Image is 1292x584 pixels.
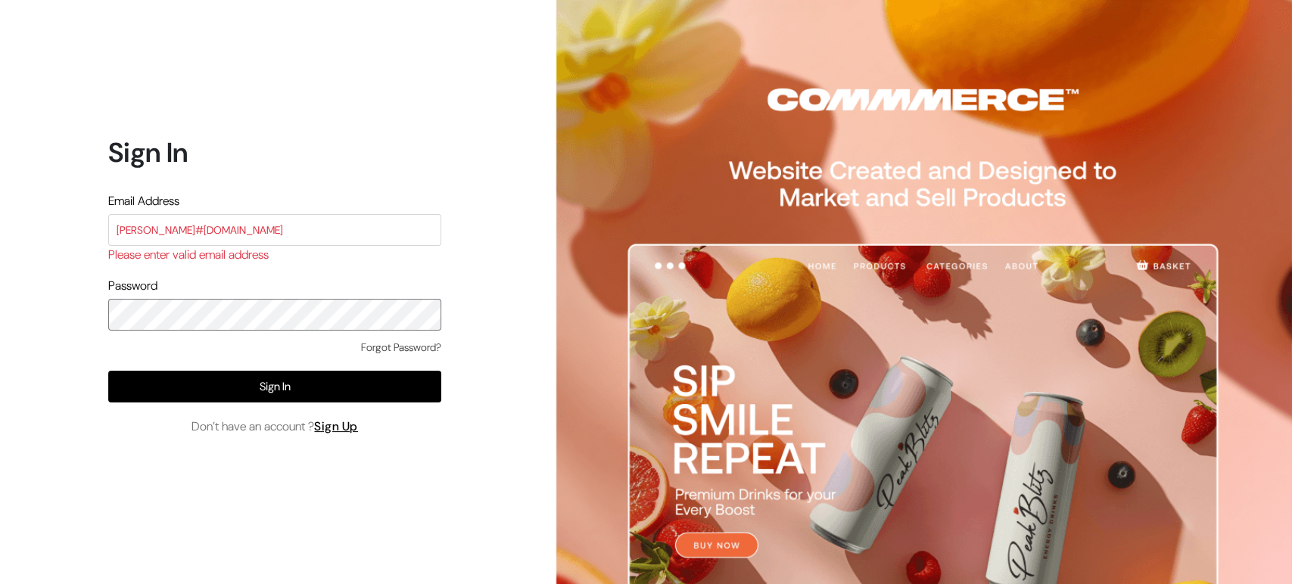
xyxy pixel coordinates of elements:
span: Don’t have an account ? [191,418,358,436]
label: Email Address [108,192,179,210]
label: Password [108,277,157,295]
label: Please enter valid email address [108,246,269,264]
button: Sign In [108,371,441,402]
a: Forgot Password? [361,340,441,356]
a: Sign Up [314,418,358,434]
h1: Sign In [108,136,441,169]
